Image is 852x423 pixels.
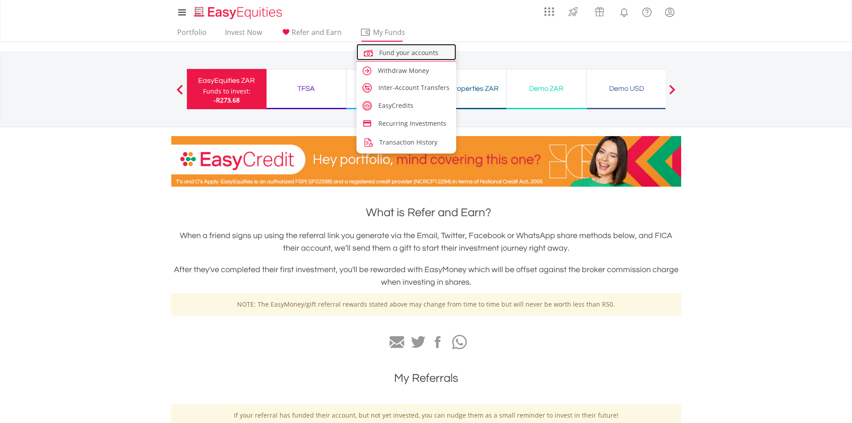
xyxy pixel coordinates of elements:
span: Transaction History [379,138,437,146]
div: TFSA [272,82,341,95]
a: transaction-history.png Transaction History [356,133,457,150]
img: EasyEquities_Logo.png [192,5,286,20]
img: EasyCredit Promotion Banner [171,136,681,187]
img: fund.svg [362,47,374,59]
div: Demo ZAR [512,82,581,95]
img: transaction-history.png [362,137,374,149]
img: vouchers-v2.svg [592,4,607,19]
a: fund.svg Fund your accounts [356,44,457,60]
img: grid-menu-icon.svg [544,7,554,17]
span: What is Refer and Earn? [366,207,491,218]
button: Previous [171,89,189,98]
span: Fund your accounts [379,48,438,57]
h3: After they've completed their first investment, you'll be rewarded with EasyMoney which will be o... [171,264,681,289]
a: account-transfer.svg Inter-Account Transfers [356,80,457,94]
img: caret-right.svg [361,65,373,77]
p: NOTE: The EasyMoney/gift referral rewards stated above may change from time to time but will neve... [178,300,674,309]
span: Refer and Earn [292,27,342,37]
span: Inter-Account Transfers [378,83,449,92]
a: Refer and Earn [277,28,345,42]
a: easy-credits.svg EasyCredits [356,98,457,112]
h1: My Referrals [171,370,681,386]
img: credit-card.svg [362,119,372,128]
img: thrive-v2.svg [566,4,581,19]
div: EasyEquities ZAR [192,74,261,87]
a: Vouchers [586,2,613,19]
div: EasyEquities USD [352,82,421,95]
span: -R273.68 [214,96,240,104]
span: EasyCredits [378,101,413,110]
a: FAQ's and Support [636,2,658,20]
span: My Funds [360,26,419,38]
a: Notifications [613,2,636,20]
div: Demo USD [592,82,661,95]
h3: When a friend signs up using the referral link you generate via the Email, Twitter, Facebook or W... [171,230,681,255]
div: EasyProperties ZAR [432,82,501,95]
a: caret-right.svg Withdraw Money [356,62,457,78]
a: Invest Now [221,28,266,42]
a: Portfolio [174,28,210,42]
a: credit-card.svg Recurring Investments [356,115,457,130]
a: My Profile [658,2,681,22]
img: easy-credits.svg [362,101,372,111]
p: If your referral has funded their account, but not yet invested, you can nudge them as a small re... [178,411,674,420]
span: Withdraw Money [378,66,429,75]
img: account-transfer.svg [362,83,372,93]
div: Funds to invest: [203,87,250,96]
a: Home page [191,2,286,20]
span: Recurring Investments [378,119,446,128]
a: AppsGrid [538,2,560,17]
button: Next [663,89,681,98]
